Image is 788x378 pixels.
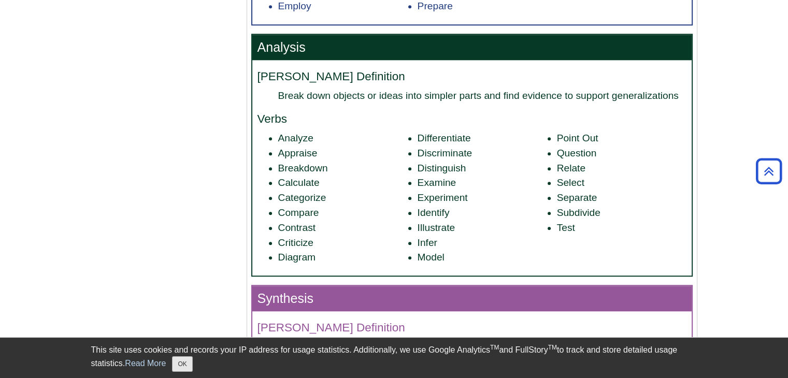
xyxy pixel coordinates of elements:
[557,161,686,176] li: Relate
[557,221,686,236] li: Test
[257,322,686,335] h4: [PERSON_NAME] Definition
[91,344,697,372] div: This site uses cookies and records your IP address for usage statistics. Additionally, we use Goo...
[252,35,692,60] h3: Analysis
[278,146,408,161] li: Appraise
[557,176,686,191] li: Select
[278,236,408,251] li: Criticize
[418,131,547,146] li: Differentiate
[557,206,686,221] li: Subdivide
[557,131,686,146] li: Point Out
[418,206,547,221] li: Identify
[557,146,686,161] li: Question
[278,89,686,103] dd: Break down objects or ideas into simpler parts and find evidence to support generalizations
[548,344,557,351] sup: TM
[278,176,408,191] li: Calculate
[278,206,408,221] li: Compare
[278,161,408,176] li: Breakdown
[752,164,785,178] a: Back to Top
[418,191,547,206] li: Experiment
[418,161,547,176] li: Distinguish
[252,286,692,311] h3: Synthesis
[278,221,408,236] li: Contrast
[418,146,547,161] li: Discriminate
[418,250,547,265] li: Model
[418,236,547,251] li: Infer
[278,131,408,146] li: Analyze
[418,221,547,236] li: Illustrate
[125,359,166,368] a: Read More
[278,191,408,206] li: Categorize
[257,113,686,126] h4: Verbs
[490,344,499,351] sup: TM
[278,250,408,265] li: Diagram
[557,191,686,206] li: Separate
[257,70,686,83] h4: [PERSON_NAME] Definition
[418,176,547,191] li: Examine
[172,356,192,372] button: Close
